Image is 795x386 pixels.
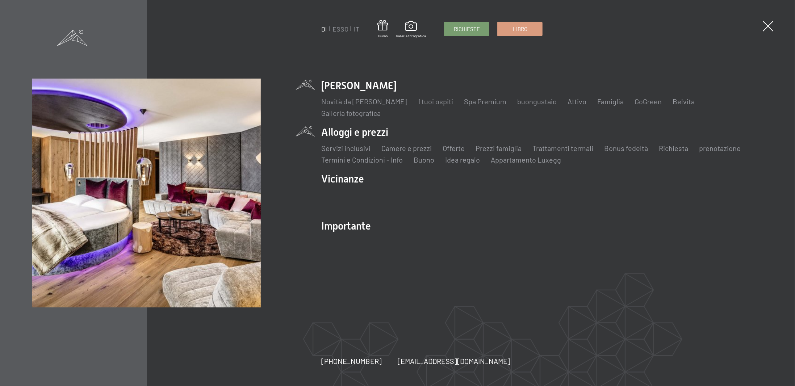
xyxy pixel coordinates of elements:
[321,356,382,366] a: [PHONE_NUMBER]
[568,97,586,106] a: Attivo
[464,97,506,106] a: Spa Premium
[659,144,688,152] a: Richiesta
[597,97,624,106] a: Famiglia
[414,155,434,164] a: Buono
[673,97,695,106] a: Belvita
[321,155,403,164] a: Termini e Condizioni - Info
[32,79,261,307] img: Wellness Hotel Alto Adige SCHWARZENSTEIN - Vacanze benessere nelle Alpi, escursioni e benessere
[398,356,510,366] a: [EMAIL_ADDRESS][DOMAIN_NAME]
[321,144,371,152] a: Servizi inclusivi
[635,97,662,106] a: GoGreen
[396,34,426,38] font: Galleria fotografica
[444,22,489,36] a: Richieste
[513,26,527,32] font: Libro
[381,144,432,152] a: Camere e prezzi
[321,97,407,106] a: Novità da [PERSON_NAME]
[377,20,388,38] a: Buono
[378,34,388,38] font: Buono
[454,26,480,32] font: Richieste
[532,144,593,152] a: Trattamenti termali
[321,357,382,365] font: [PHONE_NUMBER]
[321,25,327,33] a: DI
[476,144,522,152] a: Prezzi famiglia
[604,144,648,152] a: Bonus fedeltà
[332,25,348,33] a: ESSO
[517,97,557,106] a: buongustaio
[398,357,510,365] font: [EMAIL_ADDRESS][DOMAIN_NAME]
[498,22,542,36] a: Libro
[443,144,465,152] a: Offerte
[354,25,359,33] a: IT
[445,155,480,164] a: Idea regalo
[699,144,741,152] a: prenotazione
[418,97,453,106] a: I tuoi ospiti
[491,155,561,164] a: Appartamento Luxegg
[396,21,426,38] a: Galleria fotografica
[321,109,381,117] a: Galleria fotografica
